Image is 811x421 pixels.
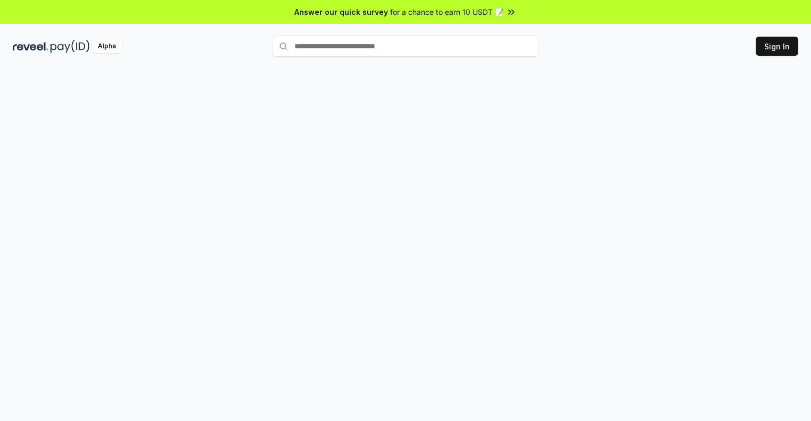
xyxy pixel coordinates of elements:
[13,40,48,53] img: reveel_dark
[294,6,388,18] span: Answer our quick survey
[756,37,798,56] button: Sign In
[50,40,90,53] img: pay_id
[390,6,504,18] span: for a chance to earn 10 USDT 📝
[92,40,122,53] div: Alpha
